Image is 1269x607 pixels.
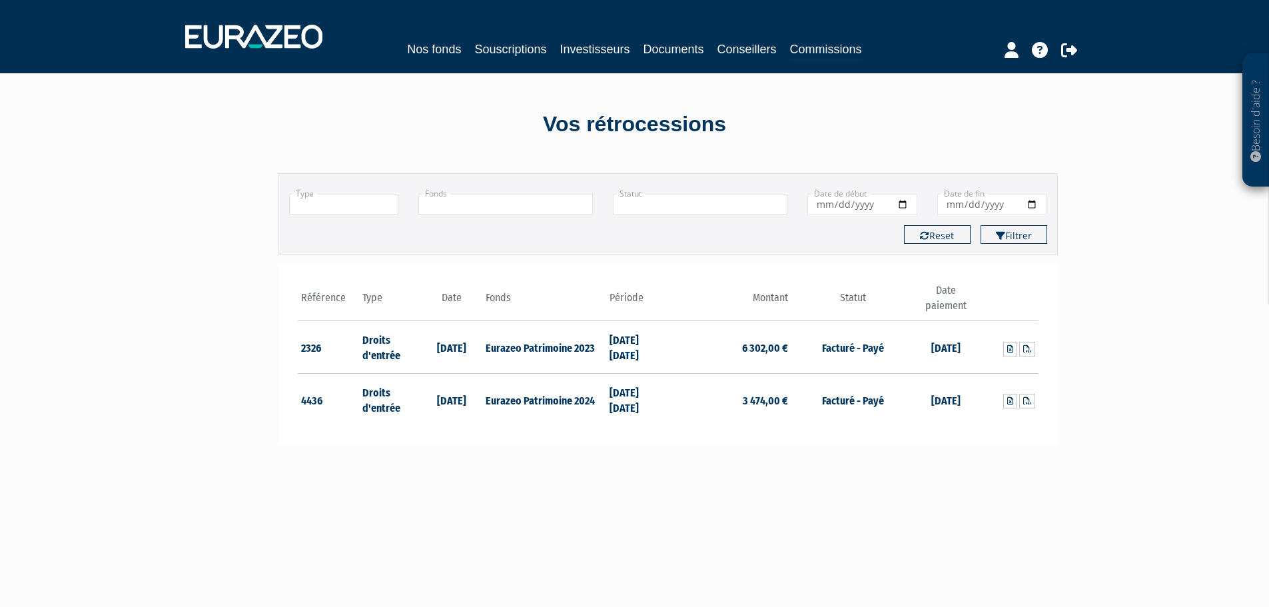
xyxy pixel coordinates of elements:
[298,321,360,374] td: 2326
[668,374,791,426] td: 3 474,00 €
[915,321,977,374] td: [DATE]
[791,321,915,374] td: Facturé - Payé
[359,374,421,426] td: Droits d'entrée
[791,283,915,321] th: Statut
[298,374,360,426] td: 4436
[668,283,791,321] th: Montant
[421,283,483,321] th: Date
[791,374,915,426] td: Facturé - Payé
[790,40,862,61] a: Commissions
[606,283,668,321] th: Période
[255,109,1015,140] div: Vos rétrocessions
[482,374,606,426] td: Eurazeo Patrimoine 2024
[606,321,668,374] td: [DATE] [DATE]
[407,40,461,59] a: Nos fonds
[668,321,791,374] td: 6 302,00 €
[904,225,971,244] button: Reset
[482,321,606,374] td: Eurazeo Patrimoine 2023
[421,321,483,374] td: [DATE]
[717,40,777,59] a: Conseillers
[359,321,421,374] td: Droits d'entrée
[981,225,1047,244] button: Filtrer
[606,374,668,426] td: [DATE] [DATE]
[915,283,977,321] th: Date paiement
[1248,61,1264,181] p: Besoin d'aide ?
[298,283,360,321] th: Référence
[421,374,483,426] td: [DATE]
[474,40,546,59] a: Souscriptions
[359,283,421,321] th: Type
[482,283,606,321] th: Fonds
[643,40,704,59] a: Documents
[185,25,322,49] img: 1732889491-logotype_eurazeo_blanc_rvb.png
[560,40,630,59] a: Investisseurs
[915,374,977,426] td: [DATE]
